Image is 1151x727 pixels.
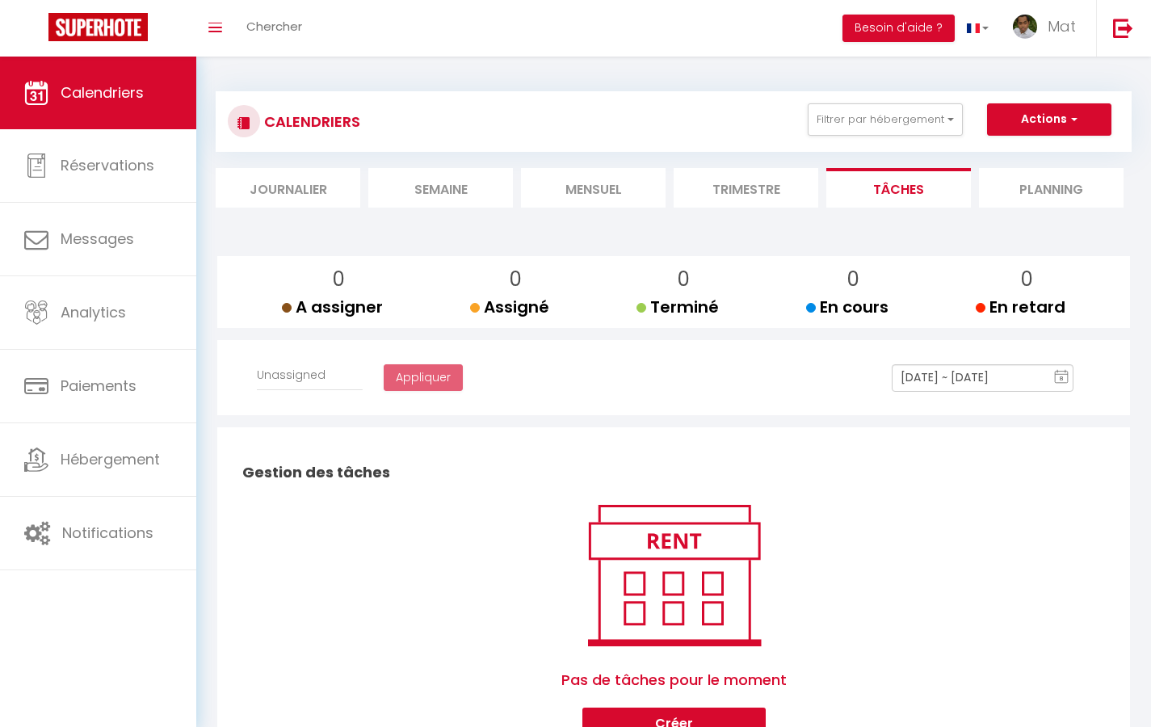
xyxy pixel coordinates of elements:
[61,229,134,249] span: Messages
[842,15,955,42] button: Besoin d'aide ?
[1060,375,1064,382] text: 8
[48,13,148,41] img: Super Booking
[571,498,777,653] img: rent.png
[61,302,126,322] span: Analytics
[61,376,137,396] span: Paiements
[13,6,61,55] button: Ouvrir le widget de chat LiveChat
[819,264,888,295] p: 0
[368,168,513,208] li: Semaine
[892,364,1073,392] input: Select Date Range
[238,448,1109,498] h2: Gestion des tâches
[521,168,666,208] li: Mensuel
[987,103,1111,136] button: Actions
[808,103,963,136] button: Filtrer par hébergement
[561,653,787,708] span: Pas de tâches pour le moment
[470,296,549,318] span: Assigné
[976,296,1065,318] span: En retard
[384,364,463,392] button: Appliquer
[989,264,1065,295] p: 0
[62,523,153,543] span: Notifications
[649,264,719,295] p: 0
[295,264,383,295] p: 0
[826,168,971,208] li: Tâches
[1013,15,1037,39] img: ...
[806,296,888,318] span: En cours
[61,449,160,469] span: Hébergement
[674,168,818,208] li: Trimestre
[1048,16,1076,36] span: Mat
[61,82,144,103] span: Calendriers
[1113,18,1133,38] img: logout
[282,296,383,318] span: A assigner
[260,103,360,140] h3: CALENDRIERS
[483,264,549,295] p: 0
[246,18,302,35] span: Chercher
[636,296,719,318] span: Terminé
[216,168,360,208] li: Journalier
[979,168,1124,208] li: Planning
[61,155,154,175] span: Réservations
